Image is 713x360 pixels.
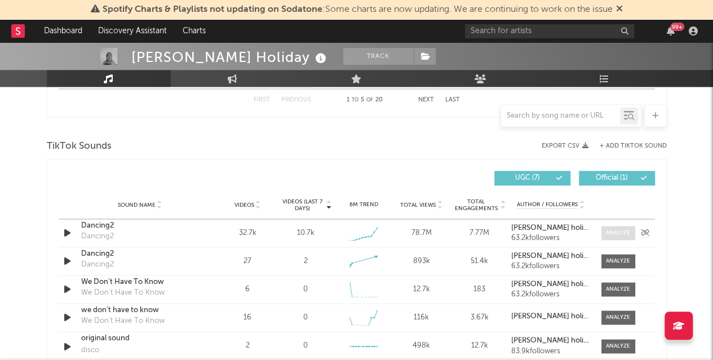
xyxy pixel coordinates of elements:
[36,20,90,42] a: Dashboard
[395,312,448,323] div: 116k
[616,5,623,14] span: Dismiss
[511,224,596,232] strong: [PERSON_NAME] holiday
[588,143,667,149] button: + Add TikTok Sound
[511,291,590,299] div: 63.2k followers
[254,97,270,103] button: First
[90,20,175,42] a: Discovery Assistant
[511,252,590,260] a: [PERSON_NAME] holiday
[511,234,590,242] div: 63.2k followers
[511,313,596,320] strong: [PERSON_NAME] holiday
[418,97,434,103] button: Next
[511,281,590,288] a: [PERSON_NAME] holiday
[502,175,553,181] span: UGC ( 7 )
[303,340,308,352] div: 0
[337,201,389,209] div: 6M Trend
[131,48,329,66] div: [PERSON_NAME] Holiday
[81,315,165,327] div: We Don’t Have To Know
[395,256,448,267] div: 893k
[494,171,570,185] button: UGC(7)
[511,347,590,355] div: 83.9k followers
[81,231,114,242] div: Dancing2
[511,313,590,321] a: [PERSON_NAME] holiday
[81,248,199,260] a: Dancing2
[222,228,274,239] div: 32.7k
[511,337,596,344] strong: [PERSON_NAME] holiday
[81,344,99,355] div: disco
[400,202,436,208] span: Total Views
[453,228,506,239] div: 7.77M
[222,340,274,352] div: 2
[296,228,314,239] div: 10.7k
[352,97,358,103] span: to
[234,202,254,208] span: Videos
[670,23,684,31] div: 99 +
[81,287,165,299] div: We Don’t Have To Know
[81,277,199,288] a: We Don’t Have To Know
[511,337,590,345] a: [PERSON_NAME] holiday
[511,281,596,288] strong: [PERSON_NAME] holiday
[453,312,506,323] div: 3.67k
[453,340,506,352] div: 12.7k
[501,112,620,121] input: Search by song name or URL
[222,256,274,267] div: 27
[303,312,308,323] div: 0
[667,26,675,35] button: 99+
[281,97,311,103] button: Previous
[579,171,655,185] button: Official(1)
[395,340,448,352] div: 498k
[81,333,199,344] a: original sound
[453,198,499,212] span: Total Engagements
[395,228,448,239] div: 78.7M
[118,202,156,208] span: Sound Name
[81,259,114,270] div: Dancing2
[465,24,634,38] input: Search for artists
[542,143,588,149] button: Export CSV
[103,5,613,14] span: : Some charts are now updating. We are continuing to work on the issue
[303,284,308,295] div: 0
[395,284,448,295] div: 12.7k
[334,94,396,107] div: 1 5 20
[47,140,112,153] span: TikTok Sounds
[222,284,274,295] div: 6
[175,20,214,42] a: Charts
[103,5,322,14] span: Spotify Charts & Playlists not updating on Sodatone
[517,201,578,208] span: Author / Followers
[511,224,590,232] a: [PERSON_NAME] holiday
[586,175,638,181] span: Official ( 1 )
[366,97,373,103] span: of
[222,312,274,323] div: 16
[303,256,307,267] div: 2
[511,263,590,270] div: 63.2k followers
[445,97,460,103] button: Last
[343,48,414,65] button: Track
[600,143,667,149] button: + Add TikTok Sound
[453,256,506,267] div: 51.4k
[511,252,596,260] strong: [PERSON_NAME] holiday
[81,305,199,316] a: we don’t have to know
[279,198,325,212] span: Videos (last 7 days)
[453,284,506,295] div: 183
[81,220,199,232] a: Dancing2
